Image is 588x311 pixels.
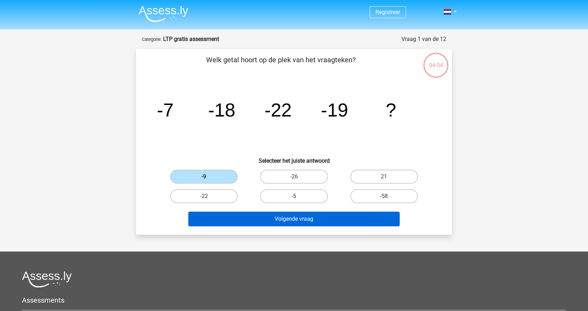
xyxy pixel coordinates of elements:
[147,152,441,164] h6: Selecteer het juiste antwoord
[147,55,414,76] p: Welk getal hoort op de plek van het vraagteken?
[260,170,328,184] label: -26
[401,35,446,43] div: Vraag 1 van de 12
[157,99,174,120] tspan: -7
[188,212,400,226] button: Volgende vraag
[139,6,188,22] img: Assessly
[22,296,566,304] h5: Assessments
[163,36,219,42] strong: LTP gratis assessment
[423,52,449,70] div: 04:04
[208,99,236,120] tspan: -18
[350,189,418,203] label: -58
[265,99,292,120] tspan: -22
[170,189,238,203] label: -22
[350,170,418,184] label: 21
[376,9,400,15] a: Registreer
[170,170,238,184] label: -9
[260,189,328,203] label: -5
[142,37,162,42] small: Categorie:
[321,99,348,120] tspan: -19
[22,271,72,288] img: Assessly logo
[386,99,396,120] tspan: ?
